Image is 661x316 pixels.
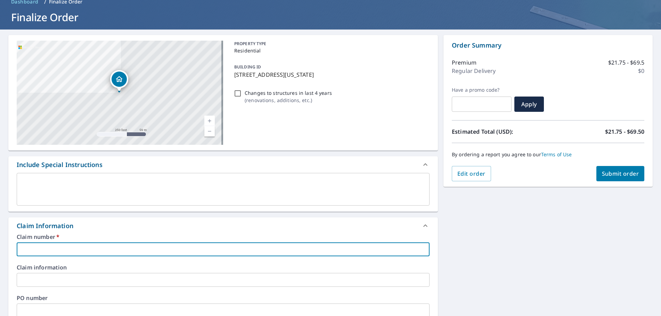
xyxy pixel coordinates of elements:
p: By ordering a report you agree to our [452,151,644,158]
a: Current Level 17, Zoom In [204,116,215,126]
p: Changes to structures in last 4 years [245,89,332,97]
p: [STREET_ADDRESS][US_STATE] [234,70,427,79]
a: Terms of Use [541,151,572,158]
p: Order Summary [452,41,644,50]
label: Have a promo code? [452,87,512,93]
div: Claim Information [17,221,73,231]
button: Submit order [596,166,645,181]
p: BUILDING ID [234,64,261,70]
button: Apply [514,97,544,112]
div: Include Special Instructions [8,156,438,173]
span: Apply [520,100,538,108]
span: Submit order [602,170,639,177]
label: Claim number [17,234,430,240]
span: Edit order [457,170,485,177]
p: Premium [452,58,476,67]
p: PROPERTY TYPE [234,41,427,47]
div: Include Special Instructions [17,160,103,169]
p: $21.75 - $69.50 [605,127,644,136]
p: Regular Delivery [452,67,496,75]
h1: Finalize Order [8,10,653,24]
p: Residential [234,47,427,54]
p: ( renovations, additions, etc. ) [245,97,332,104]
div: Claim Information [8,217,438,234]
button: Edit order [452,166,491,181]
p: $21.75 - $69.5 [608,58,644,67]
p: $0 [638,67,644,75]
a: Current Level 17, Zoom Out [204,126,215,136]
label: Claim information [17,265,430,270]
p: Estimated Total (USD): [452,127,548,136]
div: Dropped pin, building 1, Residential property, 141 Washington Ave Kearny, NJ 07032 [110,70,128,92]
label: PO number [17,295,430,301]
